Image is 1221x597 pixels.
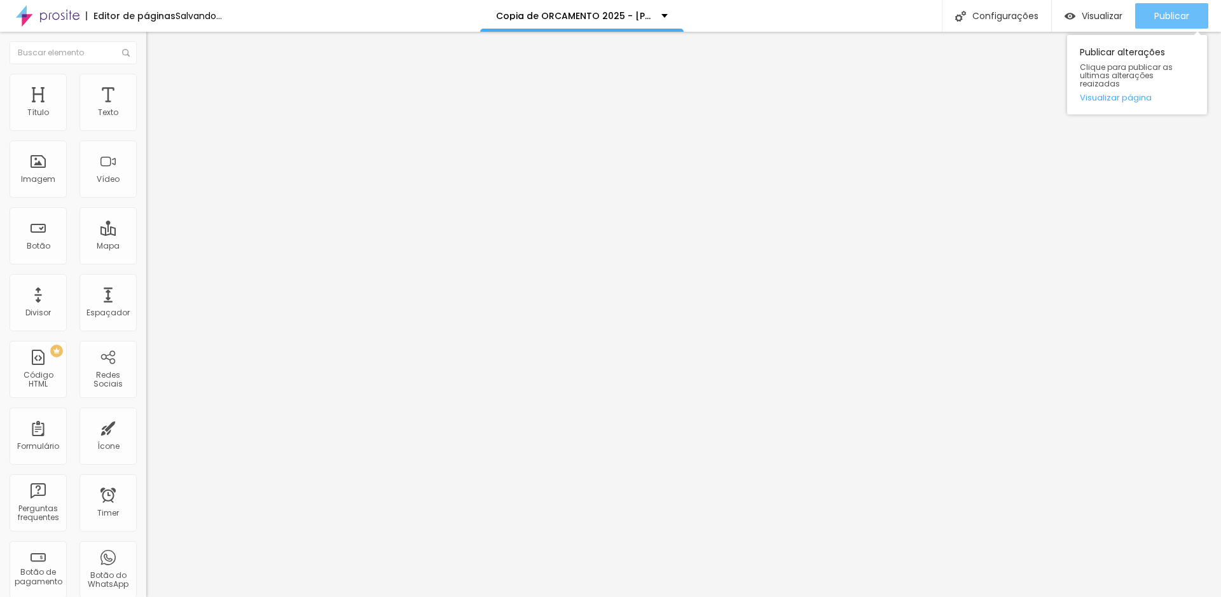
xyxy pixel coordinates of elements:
[122,49,130,57] img: Icone
[98,108,118,117] div: Texto
[86,11,176,20] div: Editor de páginas
[1135,3,1208,29] button: Publicar
[27,108,49,117] div: Título
[955,11,966,22] img: Icone
[13,371,63,389] div: Código HTML
[83,371,133,389] div: Redes Sociais
[13,568,63,586] div: Botão de pagamento
[496,11,652,20] p: Copia de ORCAMENTO 2025 - [PERSON_NAME]
[1154,11,1189,21] span: Publicar
[86,308,130,317] div: Espaçador
[27,242,50,250] div: Botão
[176,11,222,20] div: Salvando...
[97,442,120,451] div: Ícone
[17,442,59,451] div: Formulário
[1052,3,1135,29] button: Visualizar
[83,571,133,589] div: Botão do WhatsApp
[10,41,137,64] input: Buscar elemento
[97,175,120,184] div: Vídeo
[13,504,63,523] div: Perguntas frequentes
[21,175,55,184] div: Imagem
[1080,63,1194,88] span: Clique para publicar as ultimas alterações reaizadas
[1082,11,1122,21] span: Visualizar
[1065,11,1075,22] img: view-1.svg
[97,242,120,250] div: Mapa
[97,509,119,518] div: Timer
[1080,93,1194,102] a: Visualizar página
[1067,35,1207,114] div: Publicar alterações
[25,308,51,317] div: Divisor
